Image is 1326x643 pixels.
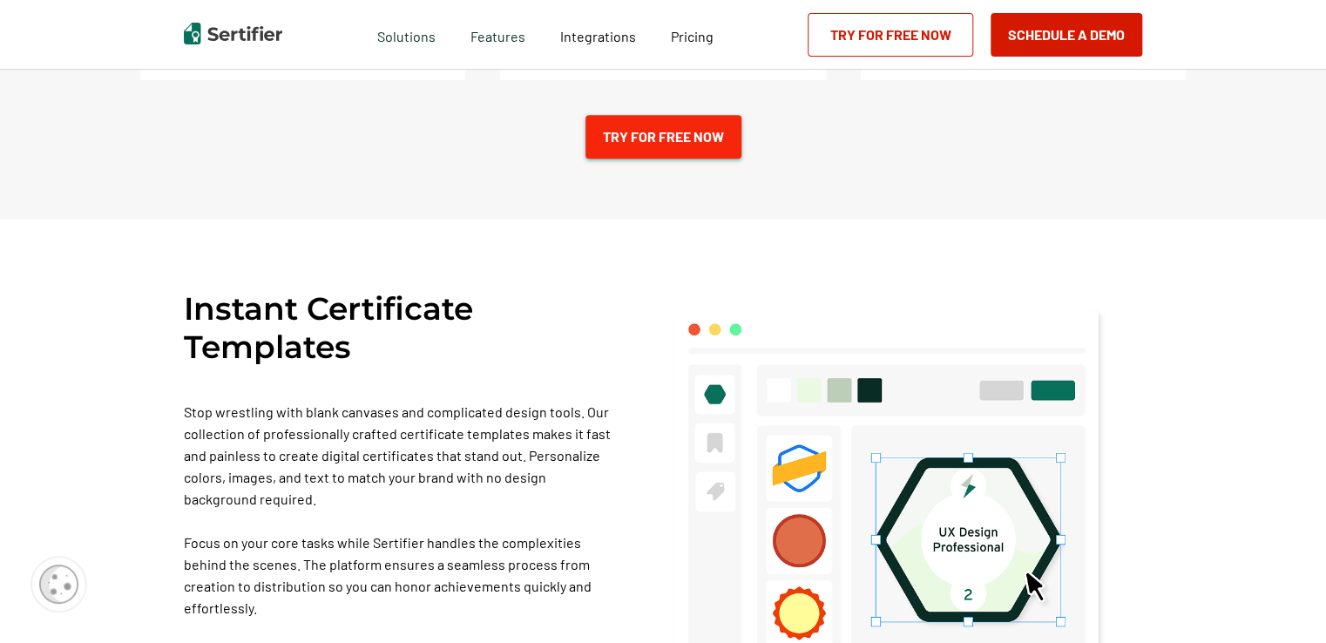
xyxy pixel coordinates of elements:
h2: Instant Certificate Templates [184,289,619,366]
button: Schedule a Demo [991,13,1142,57]
a: Pricing [671,24,714,45]
a: Try for Free Now [808,13,973,57]
img: Cookie Popup Icon [39,565,78,604]
iframe: Chat Widget [1239,559,1326,643]
a: Integrations [560,24,636,45]
span: Integrations [560,28,636,44]
span: Solutions [377,24,436,45]
img: Sertifier | Digital Credentialing Platform [184,23,282,44]
a: Try for Free Now [585,115,741,159]
span: Features [470,24,525,45]
p: Stop wrestling with blank canvases and complicated design tools. Our collection of professionally... [184,401,619,619]
span: Pricing [671,28,714,44]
